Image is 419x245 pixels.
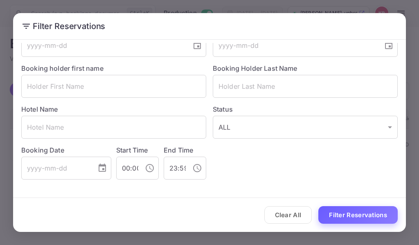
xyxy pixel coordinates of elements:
label: Booking holder first name [21,64,104,72]
input: yyyy-mm-dd [21,157,91,180]
input: yyyy-mm-dd [21,34,186,57]
input: Holder Last Name [213,75,398,98]
h2: Filter Reservations [13,13,406,39]
input: yyyy-mm-dd [213,34,377,57]
label: Booking Date [21,145,111,155]
input: hh:mm [164,157,186,180]
label: Start Time [116,146,148,154]
button: Clear All [264,206,312,224]
button: Filter Reservations [318,206,398,224]
input: Holder First Name [21,75,206,98]
button: Choose date [189,37,205,54]
button: Choose time, selected time is 12:00 AM [142,160,158,176]
label: End Time [164,146,193,154]
label: Status [213,104,398,114]
input: Hotel Name [21,116,206,139]
label: Hotel Name [21,105,58,113]
button: Choose time, selected time is 11:59 PM [189,160,205,176]
label: Booking Holder Last Name [213,64,297,72]
button: Choose date [381,37,397,54]
input: hh:mm [116,157,138,180]
button: Choose date [94,160,110,176]
div: ALL [213,116,398,139]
